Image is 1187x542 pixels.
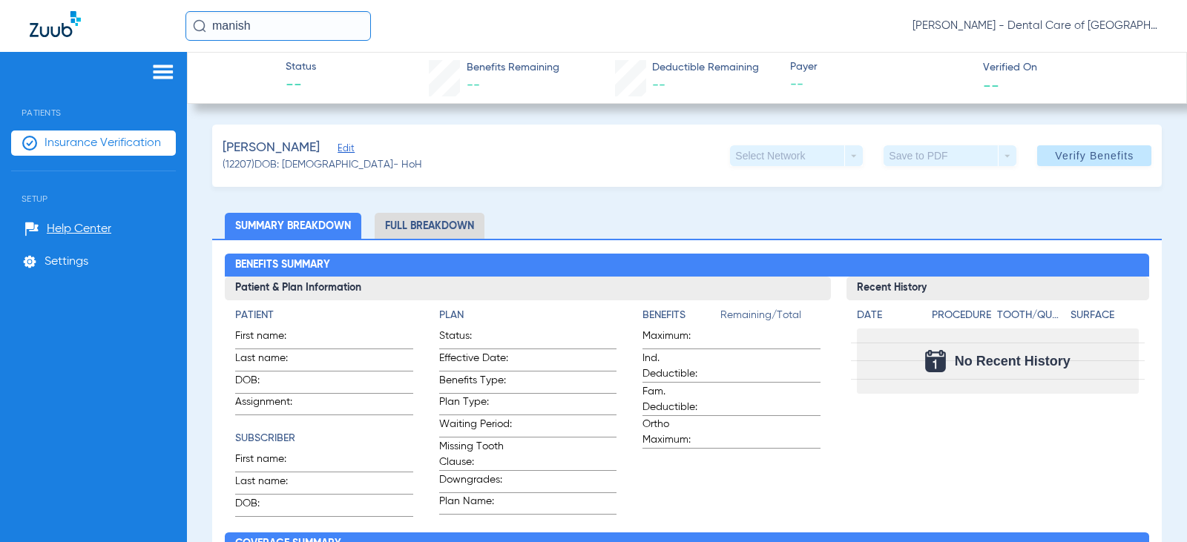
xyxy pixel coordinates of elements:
[223,157,422,173] span: (12207) DOB: [DEMOGRAPHIC_DATA] - HoH
[642,384,715,415] span: Fam. Deductible:
[235,431,412,446] h4: Subscriber
[338,143,351,157] span: Edit
[11,171,176,204] span: Setup
[932,308,993,328] app-breakdown-title: Procedure
[467,79,480,92] span: --
[983,77,999,93] span: --
[467,60,559,76] span: Benefits Remaining
[790,59,970,75] span: Payer
[235,351,308,371] span: Last name:
[1071,308,1139,328] app-breakdown-title: Surface
[225,213,361,239] li: Summary Breakdown
[439,417,512,437] span: Waiting Period:
[790,76,970,94] span: --
[45,254,88,269] span: Settings
[1071,308,1139,323] h4: Surface
[286,59,316,75] span: Status
[225,254,1149,277] h2: Benefits Summary
[235,373,308,393] span: DOB:
[932,308,993,323] h4: Procedure
[286,76,316,96] span: --
[720,308,820,328] span: Remaining/Total
[439,472,512,492] span: Downgrades:
[235,474,308,494] span: Last name:
[235,452,308,472] span: First name:
[642,308,720,323] h4: Benefits
[857,308,919,323] h4: Date
[151,63,175,81] img: hamburger-icon
[997,308,1065,323] h4: Tooth/Quad
[439,373,512,393] span: Benefits Type:
[223,139,320,157] span: [PERSON_NAME]
[225,277,830,300] h3: Patient & Plan Information
[652,60,759,76] span: Deductible Remaining
[24,222,111,237] a: Help Center
[47,222,111,237] span: Help Center
[235,328,308,348] span: First name:
[642,308,720,328] app-breakdown-title: Benefits
[642,351,715,382] span: Ind. Deductible:
[642,328,715,348] span: Maximum:
[955,354,1071,369] span: No Recent History
[439,308,616,323] h4: Plan
[983,60,1163,76] span: Verified On
[1055,150,1134,162] span: Verify Benefits
[846,277,1149,300] h3: Recent History
[652,79,665,92] span: --
[185,11,371,41] input: Search for patients
[913,19,1157,33] span: [PERSON_NAME] - Dental Care of [GEOGRAPHIC_DATA]
[857,308,919,328] app-breakdown-title: Date
[235,496,308,516] span: DOB:
[439,328,512,348] span: Status:
[925,350,946,372] img: Calendar
[11,85,176,118] span: Patients
[375,213,484,239] li: Full Breakdown
[235,394,308,414] span: Assignment:
[642,417,715,448] span: Ortho Maximum:
[45,136,161,151] span: Insurance Verification
[997,308,1065,328] app-breakdown-title: Tooth/Quad
[1037,145,1151,166] button: Verify Benefits
[439,394,512,414] span: Plan Type:
[439,351,512,371] span: Effective Date:
[439,494,512,514] span: Plan Name:
[30,11,81,37] img: Zuub Logo
[235,308,412,323] h4: Patient
[193,19,206,33] img: Search Icon
[439,439,512,470] span: Missing Tooth Clause:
